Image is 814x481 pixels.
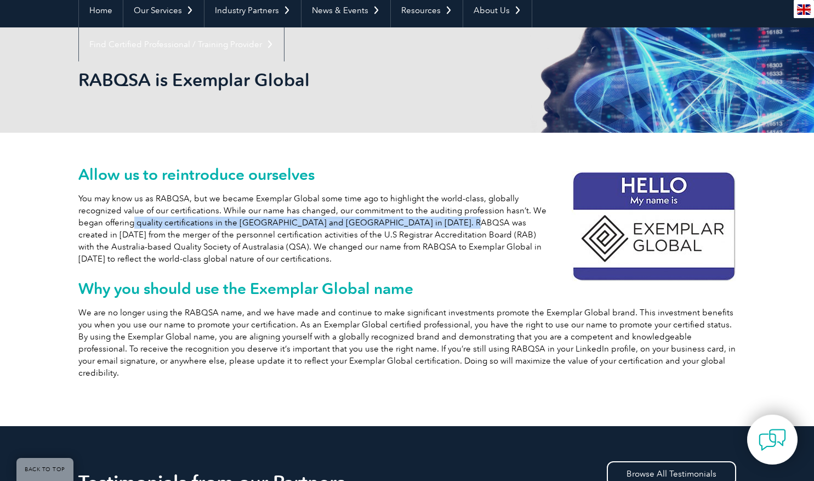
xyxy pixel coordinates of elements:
a: BACK TO TOP [16,458,73,481]
a: Find Certified Professional / Training Provider [79,27,284,61]
h2: Allow us to reintroduce ourselves [78,166,736,183]
h2: RABQSA is Exemplar Global [78,71,539,89]
img: en [797,4,811,15]
img: contact-chat.png [759,426,786,454]
h2: Why you should use the Exemplar Global name [78,280,736,297]
p: You may know us as RABQSA, but we became Exemplar Global some time ago to highlight the world-cla... [78,193,736,265]
p: We are no longer using the RABQSA name, and we have made and continue to make significant investm... [78,307,736,379]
